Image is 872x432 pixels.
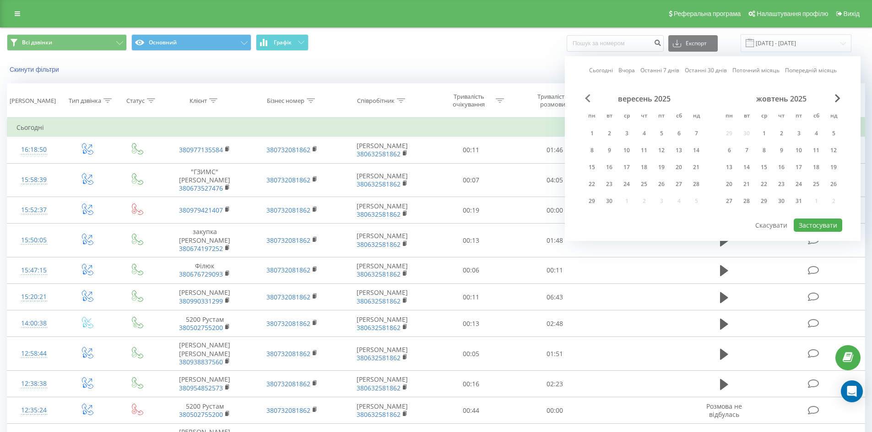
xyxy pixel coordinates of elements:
[601,127,618,140] div: вт 2 вер 2025 р.
[161,371,248,397] td: [PERSON_NAME]
[758,161,770,173] div: 15
[16,201,52,219] div: 15:52:37
[775,128,787,139] div: 2
[513,371,597,397] td: 02:23
[429,371,513,397] td: 00:16
[741,178,753,190] div: 21
[738,194,755,208] div: вт 28 жовт 2025 р.
[688,144,705,157] div: нд 14 вер 2025 р.
[336,224,429,257] td: [PERSON_NAME]
[655,161,667,173] div: 19
[828,128,840,139] div: 5
[429,397,513,424] td: 00:44
[179,384,223,392] a: 380954852573
[357,97,395,105] div: Співробітник
[638,161,650,173] div: 18
[267,97,304,105] div: Бізнес номер
[668,35,718,52] button: Експорт
[161,257,248,283] td: Філюк
[790,144,807,157] div: пт 10 жовт 2025 р.
[10,97,56,105] div: [PERSON_NAME]
[723,144,735,156] div: 6
[126,97,145,105] div: Статус
[583,144,601,157] div: пн 8 вер 2025 р.
[357,297,401,305] a: 380632581862
[586,178,598,190] div: 22
[794,219,842,232] button: Застосувати
[775,161,787,173] div: 16
[513,397,597,424] td: 00:00
[601,194,618,208] div: вт 30 вер 2025 р.
[179,244,223,253] a: 380674197252
[7,34,127,51] button: Всі дзвінки
[828,178,840,190] div: 26
[673,161,685,173] div: 20
[586,144,598,156] div: 8
[773,160,790,174] div: чт 16 жовт 2025 р.
[586,161,598,173] div: 15
[757,110,771,123] abbr: середа
[672,110,686,123] abbr: субота
[635,177,653,191] div: чт 25 вер 2025 р.
[720,194,738,208] div: пн 27 жовт 2025 р.
[653,144,670,157] div: пт 12 вер 2025 р.
[7,65,64,74] button: Скинути фільтри
[828,144,840,156] div: 12
[603,161,615,173] div: 16
[586,195,598,207] div: 29
[357,210,401,219] a: 380632581862
[690,178,702,190] div: 28
[586,128,598,139] div: 1
[723,178,735,190] div: 20
[755,160,773,174] div: ср 15 жовт 2025 р.
[723,161,735,173] div: 13
[807,127,825,140] div: сб 4 жовт 2025 р.
[601,177,618,191] div: вт 23 вер 2025 р.
[640,66,679,75] a: Останні 7 днів
[807,177,825,191] div: сб 25 жовт 2025 р.
[357,149,401,158] a: 380632581862
[513,137,597,163] td: 01:46
[755,127,773,140] div: ср 1 жовт 2025 р.
[655,110,668,123] abbr: п’ятниця
[336,163,429,197] td: [PERSON_NAME]
[429,224,513,257] td: 00:13
[16,231,52,249] div: 15:50:05
[22,39,52,46] span: Всі дзвінки
[603,195,615,207] div: 30
[336,257,429,283] td: [PERSON_NAME]
[688,127,705,140] div: нд 7 вер 2025 р.
[357,180,401,188] a: 380632581862
[773,144,790,157] div: чт 9 жовт 2025 р.
[793,128,805,139] div: 3
[673,128,685,139] div: 6
[429,310,513,337] td: 00:13
[161,310,248,337] td: 5200 Рустам
[790,127,807,140] div: пт 3 жовт 2025 р.
[7,118,865,137] td: Сьогодні
[618,66,635,75] a: Вчора
[601,144,618,157] div: вт 9 вер 2025 р.
[755,194,773,208] div: ср 29 жовт 2025 р.
[637,110,651,123] abbr: четвер
[758,195,770,207] div: 29
[757,10,828,17] span: Налаштування профілю
[274,39,292,46] span: Графік
[841,380,863,402] div: Open Intercom Messenger
[738,160,755,174] div: вт 14 жовт 2025 р.
[179,145,223,154] a: 380977135584
[810,128,822,139] div: 4
[722,110,736,123] abbr: понеділок
[179,357,223,366] a: 380938837560
[266,293,310,301] a: 380732081862
[429,337,513,371] td: 00:05
[844,10,860,17] span: Вихід
[689,110,703,123] abbr: неділя
[618,160,635,174] div: ср 17 вер 2025 р.
[357,353,401,362] a: 380632581862
[190,97,207,105] div: Клієнт
[357,410,401,419] a: 380632581862
[513,197,597,224] td: 00:00
[793,195,805,207] div: 31
[16,171,52,189] div: 15:58:39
